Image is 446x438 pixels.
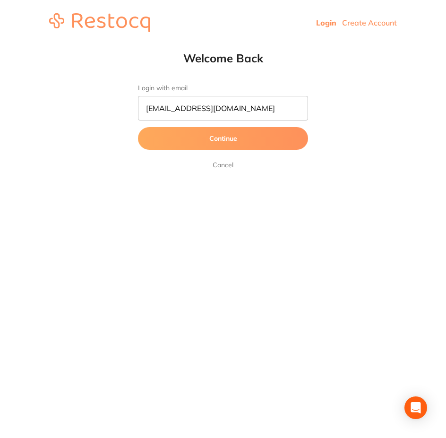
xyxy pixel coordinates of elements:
[119,51,327,65] h1: Welcome Back
[316,18,336,27] a: Login
[342,18,397,27] a: Create Account
[49,13,150,32] img: restocq_logo.svg
[404,396,427,419] div: Open Intercom Messenger
[138,127,308,150] button: Continue
[138,84,308,92] label: Login with email
[211,159,235,171] a: Cancel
